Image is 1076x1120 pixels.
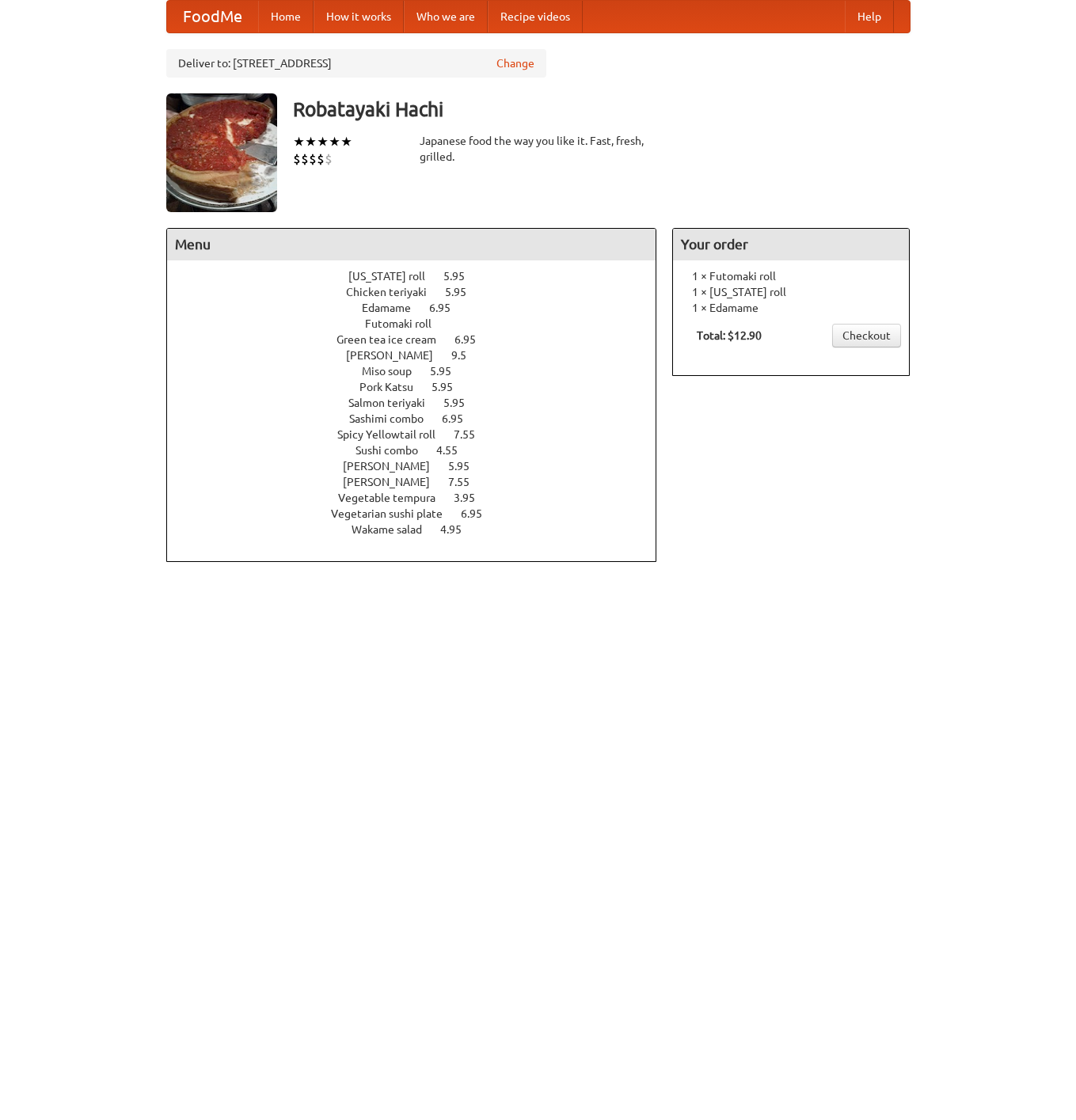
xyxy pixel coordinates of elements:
[317,150,325,168] li: $
[362,365,481,378] a: Miso soup 5.95
[293,93,911,125] h3: Robatayaki Hachi
[167,229,656,260] h4: Menu
[362,365,428,378] span: Miso soup
[429,302,466,314] span: 6.95
[440,523,477,536] span: 4.95
[454,428,491,441] span: 7.55
[443,270,481,283] span: 5.95
[309,150,317,168] li: $
[355,444,434,457] span: Sushi combo
[359,381,482,393] a: Pork Katsu 5.95
[293,150,301,168] li: $
[337,428,504,441] a: Spicy Yellowtail roll 7.55
[454,333,492,346] span: 6.95
[451,349,482,362] span: 9.5
[343,476,446,488] span: [PERSON_NAME]
[331,507,458,520] span: Vegetarian sushi plate
[432,381,469,393] span: 5.95
[301,150,309,168] li: $
[349,412,492,425] a: Sashimi combo 6.95
[325,150,333,168] li: $
[346,286,443,298] span: Chicken teriyaki
[461,507,498,520] span: 6.95
[445,286,482,298] span: 5.95
[404,1,488,32] a: Who we are
[845,1,894,32] a: Help
[448,476,485,488] span: 7.55
[331,507,511,520] a: Vegetarian sushi plate 6.95
[362,302,480,314] a: Edamame 6.95
[365,317,477,330] a: Futomaki roll
[365,317,447,330] span: Futomaki roll
[442,412,479,425] span: 6.95
[348,397,494,409] a: Salmon teriyaki 5.95
[454,492,491,504] span: 3.95
[496,55,534,71] a: Change
[314,1,404,32] a: How it works
[355,444,487,457] a: Sushi combo 4.55
[343,460,446,473] span: [PERSON_NAME]
[352,523,438,536] span: Wakame salad
[348,397,441,409] span: Salmon teriyaki
[336,333,505,346] a: Green tea ice cream 6.95
[338,492,451,504] span: Vegetable tempura
[305,133,317,150] li: ★
[258,1,314,32] a: Home
[362,302,427,314] span: Edamame
[349,412,439,425] span: Sashimi combo
[166,49,546,78] div: Deliver to: [STREET_ADDRESS]
[348,270,494,283] a: [US_STATE] roll 5.95
[338,492,504,504] a: Vegetable tempura 3.95
[346,349,496,362] a: [PERSON_NAME] 9.5
[346,286,496,298] a: Chicken teriyaki 5.95
[443,397,481,409] span: 5.95
[343,460,499,473] a: [PERSON_NAME] 5.95
[681,300,901,316] li: 1 × Edamame
[832,324,901,347] a: Checkout
[293,133,305,150] li: ★
[166,93,277,212] img: angular.jpg
[348,270,441,283] span: [US_STATE] roll
[488,1,583,32] a: Recipe videos
[697,329,762,342] b: Total: $12.90
[448,460,485,473] span: 5.95
[681,284,901,300] li: 1 × [US_STATE] roll
[673,229,909,260] h4: Your order
[167,1,258,32] a: FoodMe
[329,133,340,150] li: ★
[681,268,901,284] li: 1 × Futomaki roll
[352,523,491,536] a: Wakame salad 4.95
[336,333,452,346] span: Green tea ice cream
[337,428,451,441] span: Spicy Yellowtail roll
[317,133,329,150] li: ★
[343,476,499,488] a: [PERSON_NAME] 7.55
[436,444,473,457] span: 4.55
[346,349,449,362] span: [PERSON_NAME]
[340,133,352,150] li: ★
[430,365,467,378] span: 5.95
[420,133,657,165] div: Japanese food the way you like it. Fast, fresh, grilled.
[359,381,429,393] span: Pork Katsu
